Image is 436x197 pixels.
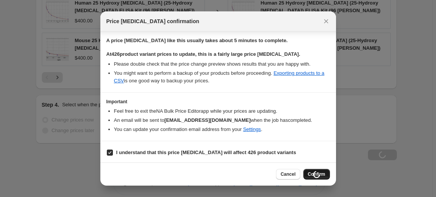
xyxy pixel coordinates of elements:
b: A price [MEDICAL_DATA] like this usually takes about 5 minutes to complete. [106,38,288,43]
b: At 426 product variant prices to update, this is a fairly large price [MEDICAL_DATA]. [106,51,300,57]
a: Settings [243,126,261,132]
span: Cancel [281,171,295,177]
b: I understand that this price [MEDICAL_DATA] will affect 426 product variants [116,150,296,155]
button: Close [321,16,331,27]
li: Feel free to exit the NA Bulk Price Editor app while your prices are updating. [114,107,330,115]
button: Cancel [276,169,300,180]
span: Price [MEDICAL_DATA] confirmation [106,17,200,25]
b: [EMAIL_ADDRESS][DOMAIN_NAME] [164,117,251,123]
li: You can update your confirmation email address from your . [114,126,330,133]
h3: Important [106,99,330,105]
li: An email will be sent to when the job has completed . [114,117,330,124]
li: Please double check that the price change preview shows results that you are happy with. [114,60,330,68]
li: You might want to perform a backup of your products before proceeding. is one good way to backup ... [114,69,330,85]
